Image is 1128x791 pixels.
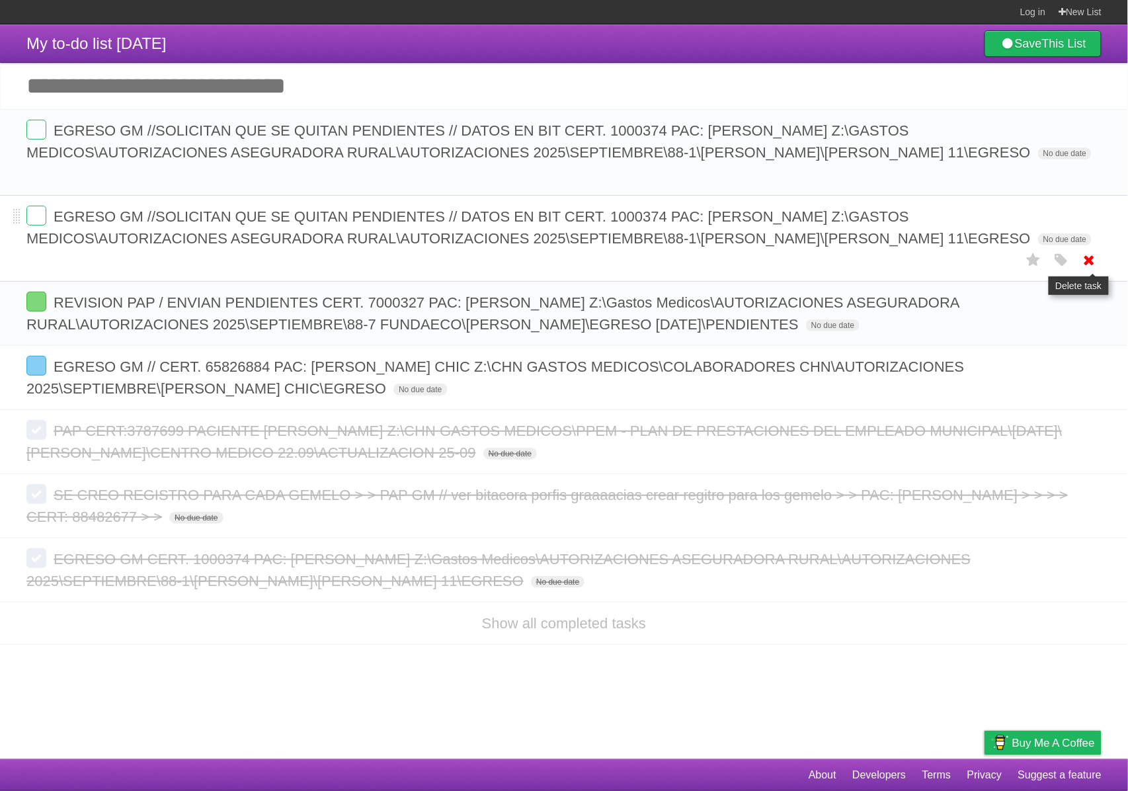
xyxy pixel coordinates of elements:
[483,448,537,460] span: No due date
[169,512,223,524] span: No due date
[26,122,1034,161] span: EGRESO GM //SOLICITAN QUE SE QUITAN PENDIENTES // DATOS EN BIT CERT. 1000374 PAC: [PERSON_NAME] Z...
[991,731,1009,754] img: Buy me a coffee
[1012,731,1095,755] span: Buy me a coffee
[393,384,447,395] span: No due date
[922,763,951,788] a: Terms
[26,34,167,52] span: My to-do list [DATE]
[26,484,46,504] label: Done
[806,319,860,331] span: No due date
[1021,249,1046,271] label: Star task
[26,120,46,140] label: Done
[26,356,46,376] label: Done
[1018,763,1102,788] a: Suggest a feature
[985,731,1102,755] a: Buy me a coffee
[26,420,46,440] label: Done
[809,763,836,788] a: About
[26,206,46,226] label: Done
[26,548,46,568] label: Done
[26,487,1068,525] span: SE CREO REGISTRO PARA CADA GEMELO > > PAP GM // ver bitacora porfis graaaacias crear regitro para...
[26,551,971,589] span: EGRESO GM CERT. 1000374 PAC: [PERSON_NAME] Z:\Gastos Medicos\AUTORIZACIONES ASEGURADORA RURAL\AUT...
[1038,233,1092,245] span: No due date
[26,208,1034,247] span: EGRESO GM //SOLICITAN QUE SE QUITAN PENDIENTES // DATOS EN BIT CERT. 1000374 PAC: [PERSON_NAME] Z...
[482,615,646,632] a: Show all completed tasks
[1038,147,1092,159] span: No due date
[26,292,46,312] label: Done
[1042,37,1086,50] b: This List
[26,294,959,333] span: REVISION PAP / ENVIAN PENDIENTES CERT. 7000327 PAC: [PERSON_NAME] Z:\Gastos Medicos\AUTORIZACIONE...
[531,576,584,588] span: No due date
[967,763,1002,788] a: Privacy
[985,30,1102,57] a: SaveThis List
[26,358,964,397] span: EGRESO GM // CERT. 65826884 PAC: [PERSON_NAME] CHIC Z:\CHN GASTOS MEDICOS\COLABORADORES CHN\AUTOR...
[852,763,906,788] a: Developers
[26,423,1062,461] span: PAP CERT:3787699 PACIENTE [PERSON_NAME] Z:\CHN GASTOS MEDICOS\PPEM - PLAN DE PRESTACIONES DEL EMP...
